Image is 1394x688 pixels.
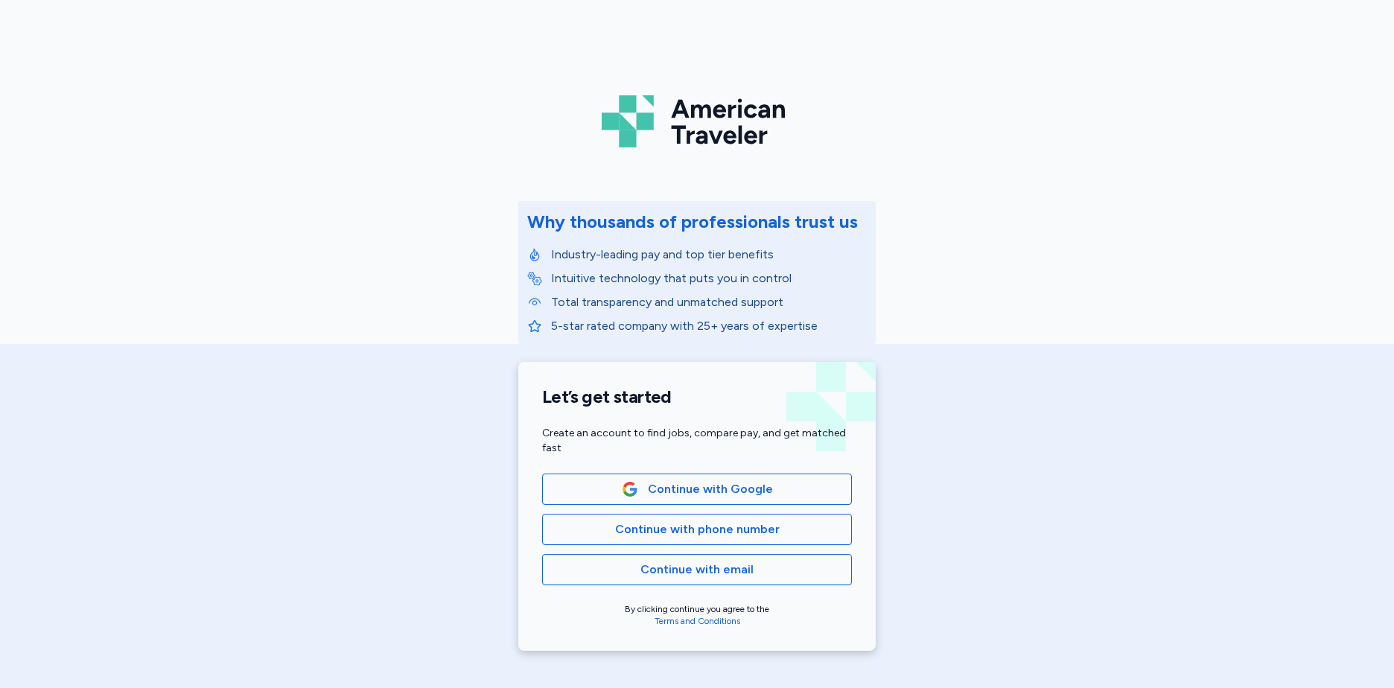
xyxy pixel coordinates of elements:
[551,317,867,335] p: 5-star rated company with 25+ years of expertise
[615,520,780,538] span: Continue with phone number
[655,616,740,626] a: Terms and Conditions
[622,481,638,497] img: Google Logo
[648,480,773,498] span: Continue with Google
[640,561,754,579] span: Continue with email
[602,89,792,153] img: Logo
[551,246,867,264] p: Industry-leading pay and top tier benefits
[527,210,858,234] div: Why thousands of professionals trust us
[551,293,867,311] p: Total transparency and unmatched support
[542,603,852,627] div: By clicking continue you agree to the
[542,554,852,585] button: Continue with email
[551,270,867,287] p: Intuitive technology that puts you in control
[542,514,852,545] button: Continue with phone number
[542,386,852,408] h1: Let’s get started
[542,426,852,456] div: Create an account to find jobs, compare pay, and get matched fast
[542,474,852,505] button: Google LogoContinue with Google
